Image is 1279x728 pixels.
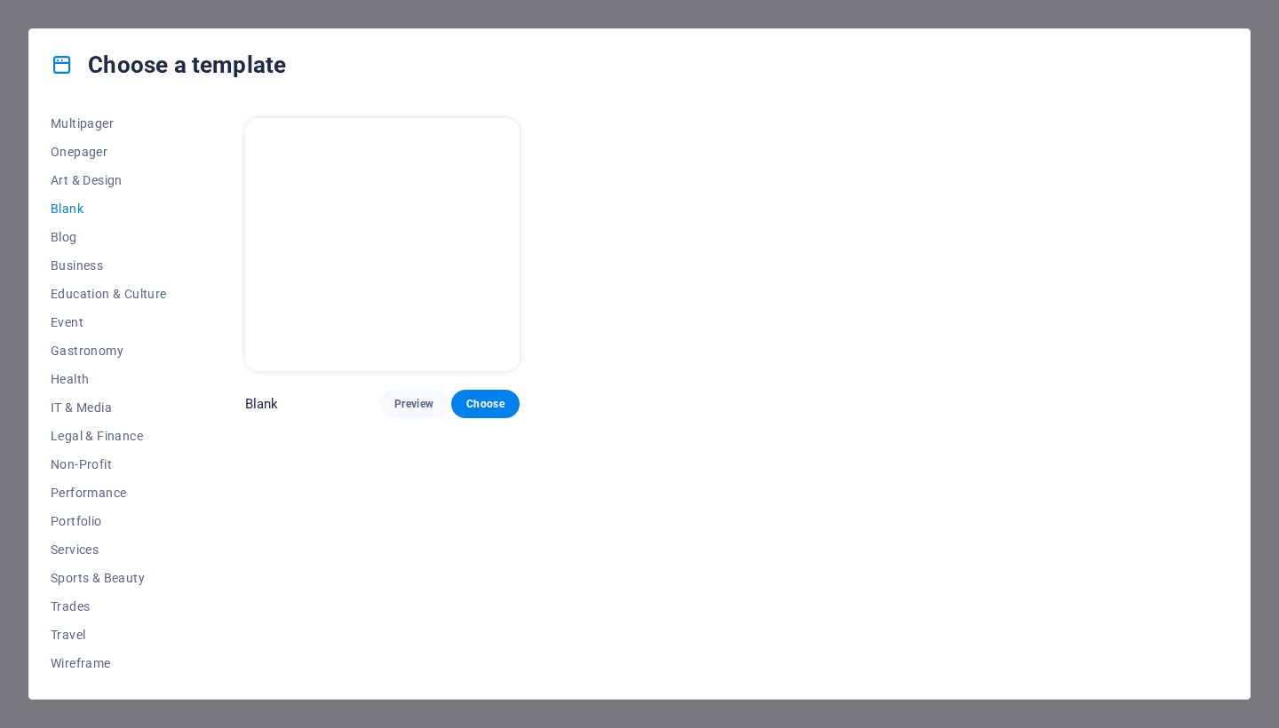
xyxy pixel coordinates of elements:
[51,422,167,450] button: Legal & Finance
[51,51,286,79] h4: Choose a template
[51,564,167,592] button: Sports & Beauty
[51,429,167,443] span: Legal & Finance
[51,372,167,386] span: Health
[51,280,167,308] button: Education & Culture
[51,287,167,301] span: Education & Culture
[51,202,167,216] span: Blank
[51,400,167,415] span: IT & Media
[51,393,167,422] button: IT & Media
[51,507,167,535] button: Portfolio
[51,542,167,557] span: Services
[51,649,167,677] button: Wireframe
[51,109,167,138] button: Multipager
[51,173,167,187] span: Art & Design
[51,599,167,613] span: Trades
[245,395,279,413] p: Blank
[51,656,167,670] span: Wireframe
[51,336,167,365] button: Gastronomy
[51,628,167,642] span: Travel
[51,166,167,194] button: Art & Design
[394,397,433,411] span: Preview
[51,138,167,166] button: Onepager
[51,145,167,159] span: Onepager
[51,223,167,251] button: Blog
[51,514,167,528] span: Portfolio
[451,390,519,418] button: Choose
[245,118,520,371] img: Blank
[51,308,167,336] button: Event
[51,479,167,507] button: Performance
[51,116,167,131] span: Multipager
[380,390,448,418] button: Preview
[51,450,167,479] button: Non-Profit
[51,571,167,585] span: Sports & Beauty
[51,457,167,471] span: Non-Profit
[51,365,167,393] button: Health
[465,397,504,411] span: Choose
[51,621,167,649] button: Travel
[51,194,167,223] button: Blank
[51,230,167,244] span: Blog
[51,592,167,621] button: Trades
[51,486,167,500] span: Performance
[51,535,167,564] button: Services
[51,344,167,358] span: Gastronomy
[51,251,167,280] button: Business
[51,258,167,273] span: Business
[51,315,167,329] span: Event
